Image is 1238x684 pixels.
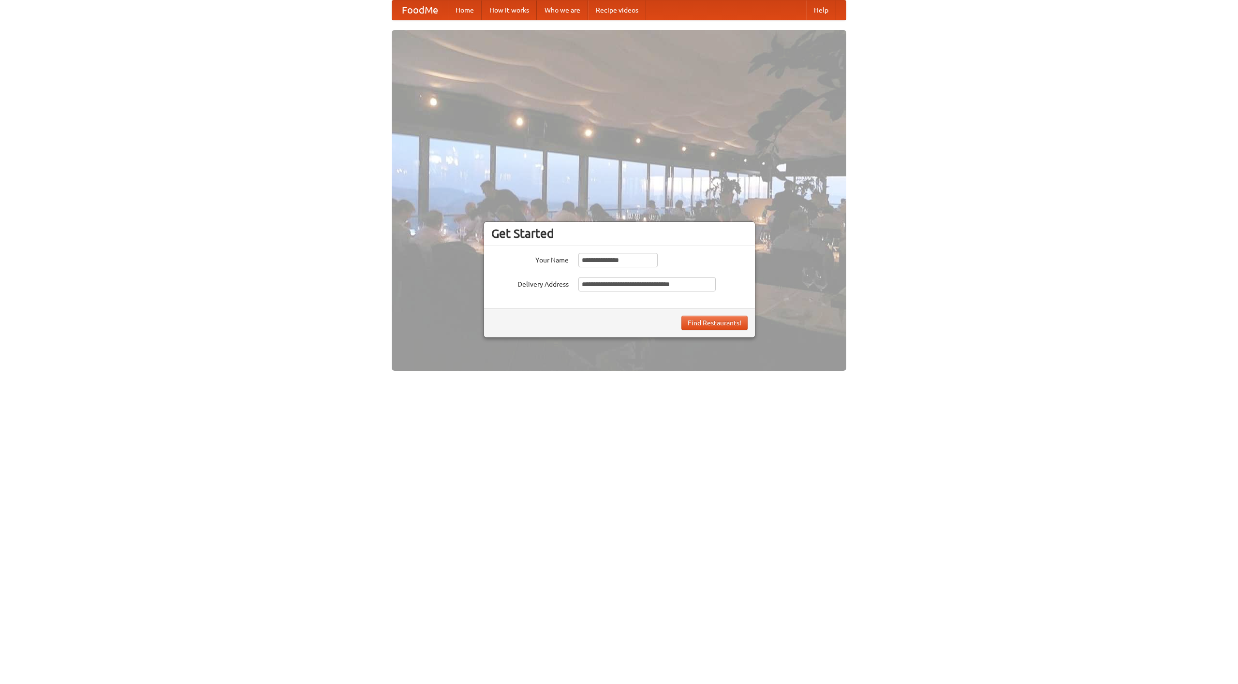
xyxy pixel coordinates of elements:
a: FoodMe [392,0,448,20]
a: Who we are [537,0,588,20]
button: Find Restaurants! [681,316,748,330]
label: Your Name [491,253,569,265]
h3: Get Started [491,226,748,241]
a: Recipe videos [588,0,646,20]
a: Home [448,0,482,20]
a: Help [806,0,836,20]
label: Delivery Address [491,277,569,289]
a: How it works [482,0,537,20]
